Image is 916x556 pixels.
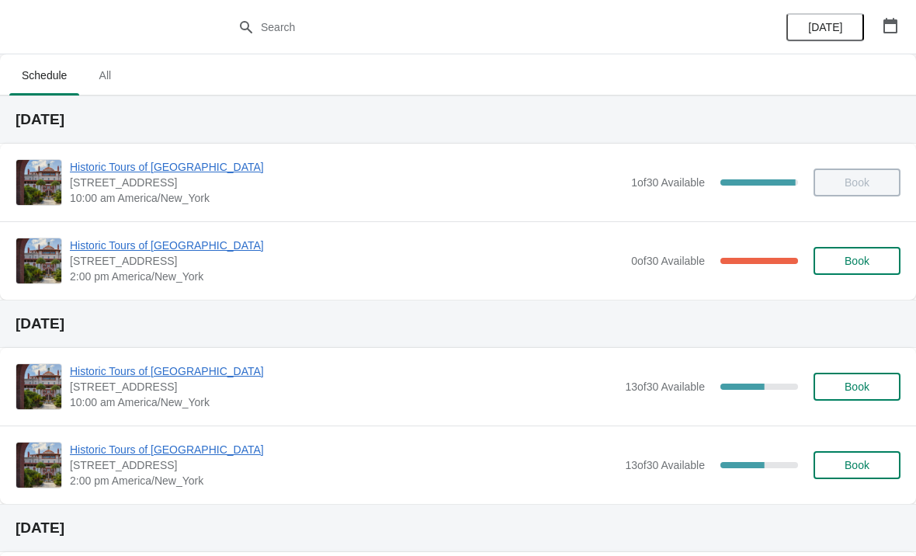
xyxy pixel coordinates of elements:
[70,363,617,379] span: Historic Tours of [GEOGRAPHIC_DATA]
[260,13,687,41] input: Search
[70,457,617,473] span: [STREET_ADDRESS]
[625,381,705,393] span: 13 of 30 Available
[85,61,124,89] span: All
[16,160,61,205] img: Historic Tours of Flagler College | 74 King Street, St. Augustine, FL, USA | 10:00 am America/New...
[70,238,623,253] span: Historic Tours of [GEOGRAPHIC_DATA]
[70,269,623,284] span: 2:00 pm America/New_York
[70,473,617,488] span: 2:00 pm America/New_York
[814,373,900,401] button: Book
[808,21,842,33] span: [DATE]
[631,176,705,189] span: 1 of 30 Available
[631,255,705,267] span: 0 of 30 Available
[16,112,900,127] h2: [DATE]
[70,190,623,206] span: 10:00 am America/New_York
[70,175,623,190] span: [STREET_ADDRESS]
[814,451,900,479] button: Book
[9,61,79,89] span: Schedule
[70,159,623,175] span: Historic Tours of [GEOGRAPHIC_DATA]
[845,255,869,267] span: Book
[845,459,869,471] span: Book
[845,381,869,393] span: Book
[16,443,61,488] img: Historic Tours of Flagler College | 74 King Street, St. Augustine, FL, USA | 2:00 pm America/New_...
[625,459,705,471] span: 13 of 30 Available
[70,379,617,394] span: [STREET_ADDRESS]
[16,364,61,409] img: Historic Tours of Flagler College | 74 King Street, St. Augustine, FL, USA | 10:00 am America/New...
[70,442,617,457] span: Historic Tours of [GEOGRAPHIC_DATA]
[16,238,61,283] img: Historic Tours of Flagler College | 74 King Street, St. Augustine, FL, USA | 2:00 pm America/New_...
[16,520,900,536] h2: [DATE]
[786,13,864,41] button: [DATE]
[70,253,623,269] span: [STREET_ADDRESS]
[814,247,900,275] button: Book
[70,394,617,410] span: 10:00 am America/New_York
[16,316,900,332] h2: [DATE]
